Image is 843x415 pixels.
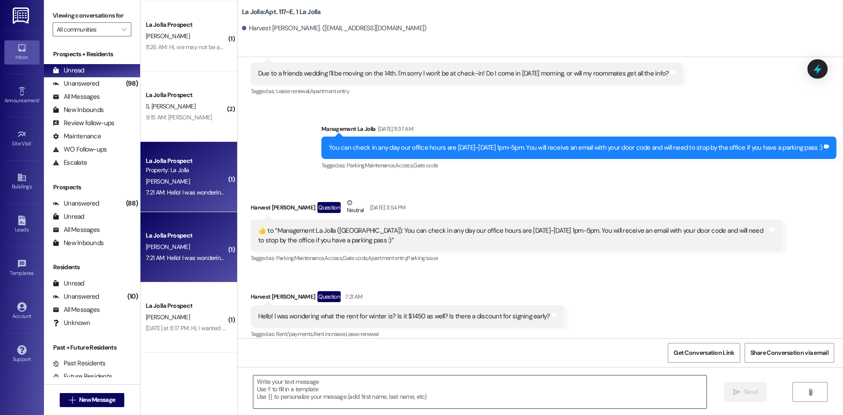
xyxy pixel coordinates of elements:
[321,159,836,172] div: Tagged as:
[53,9,131,22] label: Viewing conversations for
[368,203,406,212] div: [DATE] 3:54 PM
[413,162,438,169] span: Gate code
[342,254,368,262] span: Gate code ,
[53,199,99,208] div: Unanswered
[750,348,829,357] span: Share Conversation via email
[146,166,227,175] div: Property: La Jolla
[146,43,522,51] div: 11:26 AM: Hi, we may not be able to make it to the 5 pm check in. Can my daughter still put her t...
[146,32,190,40] span: [PERSON_NAME]
[53,66,84,75] div: Unread
[53,225,100,235] div: All Messages
[674,348,734,357] span: Get Conversation Link
[53,79,99,88] div: Unanswered
[34,269,35,275] span: •
[258,312,550,321] div: Hello! I was wondering what the rent for winter is? Is it $1450 as well? Is there a discount for ...
[53,158,87,167] div: Escalate
[57,22,117,36] input: All communities
[258,69,669,78] div: Due to a friends wedding I'll be moving on the 14th. I'm sorry I won't be at check-in! Do I come ...
[4,170,40,194] a: Buildings
[744,387,757,397] span: Send
[53,105,104,115] div: New Inbounds
[146,254,434,262] div: 7:21 AM: Hello! I was wondering what the rent for winter is? Is it $1450 as well? Is there a disc...
[69,397,76,404] i: 
[321,124,836,137] div: Management La Jolla
[251,198,782,220] div: Harvest [PERSON_NAME]
[376,124,413,134] div: [DATE] 11:37 AM
[53,132,101,141] div: Maintenance
[4,40,40,64] a: Inbox
[39,96,40,102] span: •
[294,254,324,262] span: Maintenance ,
[146,313,190,321] span: [PERSON_NAME]
[53,279,84,288] div: Unread
[365,162,395,169] span: Maintenance ,
[125,290,140,303] div: (10)
[44,343,140,352] div: Past + Future Residents
[79,395,115,404] span: New Message
[44,183,140,192] div: Prospects
[146,156,227,166] div: La Jolla Prospect
[53,145,107,154] div: WO Follow-ups
[242,24,427,33] div: Harvest [PERSON_NAME]. ([EMAIL_ADDRESS][DOMAIN_NAME])
[251,85,683,97] div: Tagged as:
[146,243,190,251] span: [PERSON_NAME]
[146,113,212,121] div: 9:15 AM: [PERSON_NAME]
[53,92,100,101] div: All Messages
[368,254,407,262] span: Apartment entry ,
[13,7,31,24] img: ResiDesk Logo
[347,162,365,169] span: Parking ,
[53,318,90,328] div: Unknown
[146,324,617,332] div: [DATE] at 8:17 PM: Hi, I wanted to follow up if there's anything remaining to do for the lease? I...
[317,291,341,302] div: Question
[146,177,190,185] span: [PERSON_NAME]
[53,212,84,221] div: Unread
[146,231,227,240] div: La Jolla Prospect
[276,87,310,95] span: Lease renewal ,
[242,7,321,17] b: La Jolla: Apt. 117~E, 1 La Jolla
[53,359,106,368] div: Past Residents
[44,50,140,59] div: Prospects + Residents
[53,238,104,248] div: New Inbounds
[60,393,125,407] button: New Message
[53,305,100,314] div: All Messages
[276,254,294,262] span: Parking ,
[345,198,365,217] div: Neutral
[44,263,140,272] div: Residents
[53,372,112,381] div: Future Residents
[310,87,349,95] span: Apartment entry
[251,252,782,264] div: Tagged as:
[668,343,740,363] button: Get Conversation Link
[4,213,40,237] a: Leads
[124,77,140,90] div: (98)
[122,26,126,33] i: 
[4,256,40,280] a: Templates •
[807,389,814,396] i: 
[329,143,822,152] div: You can check in any day our office hours are [DATE]-[DATE] 1pm-5pm. You will receive an email wi...
[745,343,834,363] button: Share Conversation via email
[4,300,40,323] a: Account
[4,127,40,151] a: Site Visit •
[317,202,341,213] div: Question
[146,301,227,310] div: La Jolla Prospect
[724,382,767,402] button: Send
[146,102,195,110] span: S. [PERSON_NAME]
[258,226,768,245] div: ​👍​ to “ Management La Jolla ([GEOGRAPHIC_DATA]): You can check in any day our office hours are [...
[32,139,33,145] span: •
[146,90,227,100] div: La Jolla Prospect
[53,119,114,128] div: Review follow-ups
[53,292,99,301] div: Unanswered
[146,20,227,29] div: La Jolla Prospect
[395,162,413,169] span: Access ,
[733,389,740,396] i: 
[346,330,379,338] span: Lease renewal
[4,343,40,366] a: Support
[251,291,564,305] div: Harvest [PERSON_NAME]
[324,254,342,262] span: Access ,
[407,254,438,262] span: Parking issue
[313,330,346,338] span: Rent increase ,
[146,188,434,196] div: 7:21 AM: Hello! I was wondering what the rent for winter is? Is it $1450 as well? Is there a disc...
[251,328,564,340] div: Tagged as:
[343,292,362,301] div: 7:21 AM
[124,197,140,210] div: (88)
[276,330,313,338] span: Rent/payments ,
